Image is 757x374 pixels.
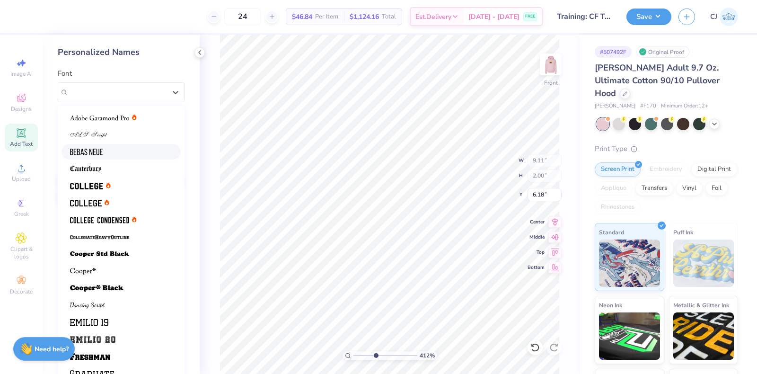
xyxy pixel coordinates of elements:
span: Est. Delivery [415,12,451,22]
img: College (bold) [70,183,103,189]
span: Bottom [528,264,545,271]
div: Transfers [635,181,673,196]
span: Clipart & logos [5,245,38,260]
span: Metallic & Glitter Ink [673,300,729,310]
div: Front [544,79,558,87]
img: College (regular) [70,200,102,206]
span: Total [382,12,396,22]
img: Freshman [70,353,110,360]
img: Front [541,55,560,74]
span: # F170 [640,102,656,110]
img: CollegiateHeavyOutline [70,234,129,240]
img: Metallic & Glitter Ink [673,312,734,360]
strong: Need help? [35,345,69,354]
img: Cooper* Black (Black) [70,285,123,292]
input: – – [224,8,261,25]
img: Emilio 20 [70,336,115,343]
img: Standard [599,240,660,287]
img: Neon Ink [599,312,660,360]
img: ALS Script [70,132,107,138]
span: Upload [12,175,31,183]
span: 412 % [420,351,435,360]
span: Minimum Order: 12 + [661,102,708,110]
div: Print Type [595,143,738,154]
img: Carljude Jashper Liwanag [720,8,738,26]
a: CJ [710,8,738,26]
img: Adobe Garamond Pro [70,115,129,121]
img: Cooper Std Black [70,251,129,258]
img: Bebas Neue [70,149,103,155]
span: CJ [710,11,717,22]
div: Digital Print [691,162,737,177]
img: Canterbury [70,166,101,172]
img: Cooper* (regular) [70,268,96,275]
img: Emilio 19 [70,319,108,326]
span: Add Text [10,140,33,148]
span: Middle [528,234,545,240]
img: Dancing Script [70,302,105,309]
div: Original Proof [636,46,689,58]
span: [PERSON_NAME] [595,102,635,110]
div: Foil [705,181,728,196]
span: Per Item [315,12,338,22]
img: College Condensed [70,217,129,223]
span: Designs [11,105,32,113]
div: Screen Print [595,162,641,177]
label: Font [58,68,72,79]
div: Rhinestones [595,200,641,214]
span: Neon Ink [599,300,622,310]
div: Vinyl [676,181,703,196]
span: FREE [525,13,535,20]
img: Puff Ink [673,240,734,287]
span: Center [528,219,545,225]
button: Save [626,9,671,25]
div: Personalized Names [58,46,185,59]
span: $1,124.16 [350,12,379,22]
span: Top [528,249,545,256]
span: Decorate [10,288,33,295]
span: Greek [14,210,29,218]
span: [DATE] - [DATE] [468,12,519,22]
div: Applique [595,181,633,196]
span: Puff Ink [673,227,693,237]
div: Embroidery [643,162,688,177]
span: $46.84 [292,12,312,22]
span: [PERSON_NAME] Adult 9.7 Oz. Ultimate Cotton 90/10 Pullover Hood [595,62,720,99]
span: Image AI [10,70,33,78]
div: # 507492F [595,46,632,58]
span: Standard [599,227,624,237]
input: Untitled Design [550,7,619,26]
